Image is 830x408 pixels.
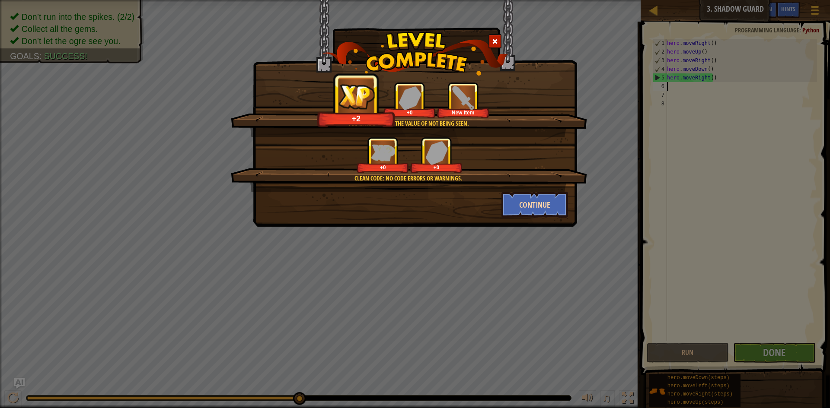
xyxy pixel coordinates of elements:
img: level_complete.png [322,32,508,76]
div: +0 [358,164,407,171]
div: You have learned the value of not being seen. [272,119,545,128]
img: portrait.png [451,86,475,110]
div: +2 [319,114,393,123]
img: reward_icon_gems.png [399,86,421,110]
div: Clean code: no code errors or warnings. [272,174,545,183]
div: +0 [412,164,461,171]
div: New Item [439,109,488,116]
img: reward_icon_xp.png [338,84,375,109]
div: +0 [385,109,434,116]
img: reward_icon_gems.png [425,141,448,164]
button: Continue [501,192,568,218]
img: reward_icon_xp.png [371,144,395,161]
